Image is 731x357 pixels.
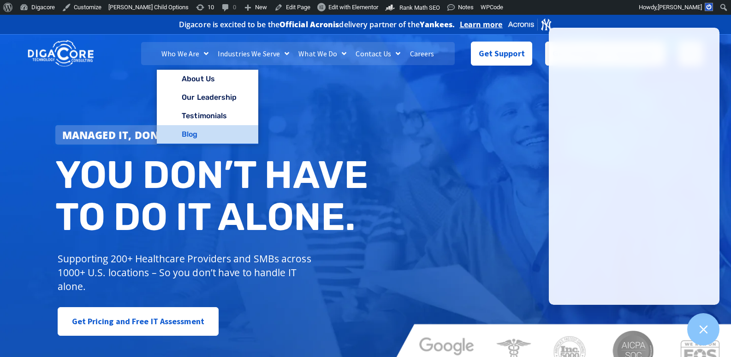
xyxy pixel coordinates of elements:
[545,42,665,66] a: Get Pricing & IT Assessment
[157,42,213,65] a: Who We Are
[549,28,719,305] iframe: Chatgenie Messenger
[658,4,702,11] span: [PERSON_NAME]
[279,19,339,30] b: Official Acronis
[479,44,525,63] span: Get Support
[157,107,258,125] a: Testimonials
[471,42,532,66] a: Get Support
[294,42,351,65] a: What We Do
[157,125,258,144] a: Blog
[55,154,373,238] h2: You don’t have to do IT alone.
[58,252,315,293] p: Supporting 200+ Healthcare Providers and SMBs across 1000+ U.S. locations – So you don’t have to ...
[351,42,405,65] a: Contact Us
[420,19,455,30] b: Yankees.
[157,88,258,107] a: Our Leadership
[405,42,439,65] a: Careers
[399,4,440,11] span: Rank Math SEO
[157,70,258,145] ul: Who We Are
[460,20,503,29] a: Learn more
[72,312,204,331] span: Get Pricing and Free IT Assessment
[157,70,258,88] a: About Us
[55,125,215,145] a: Managed IT, done better.
[179,21,455,28] h2: Digacore is excited to be the delivery partner of the
[58,307,219,336] a: Get Pricing and Free IT Assessment
[507,18,553,31] img: Acronis
[62,128,208,142] strong: Managed IT, done better.
[328,4,378,11] span: Edit with Elementor
[141,42,455,65] nav: Menu
[28,39,94,68] img: DigaCore Technology Consulting
[213,42,294,65] a: Industries We Serve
